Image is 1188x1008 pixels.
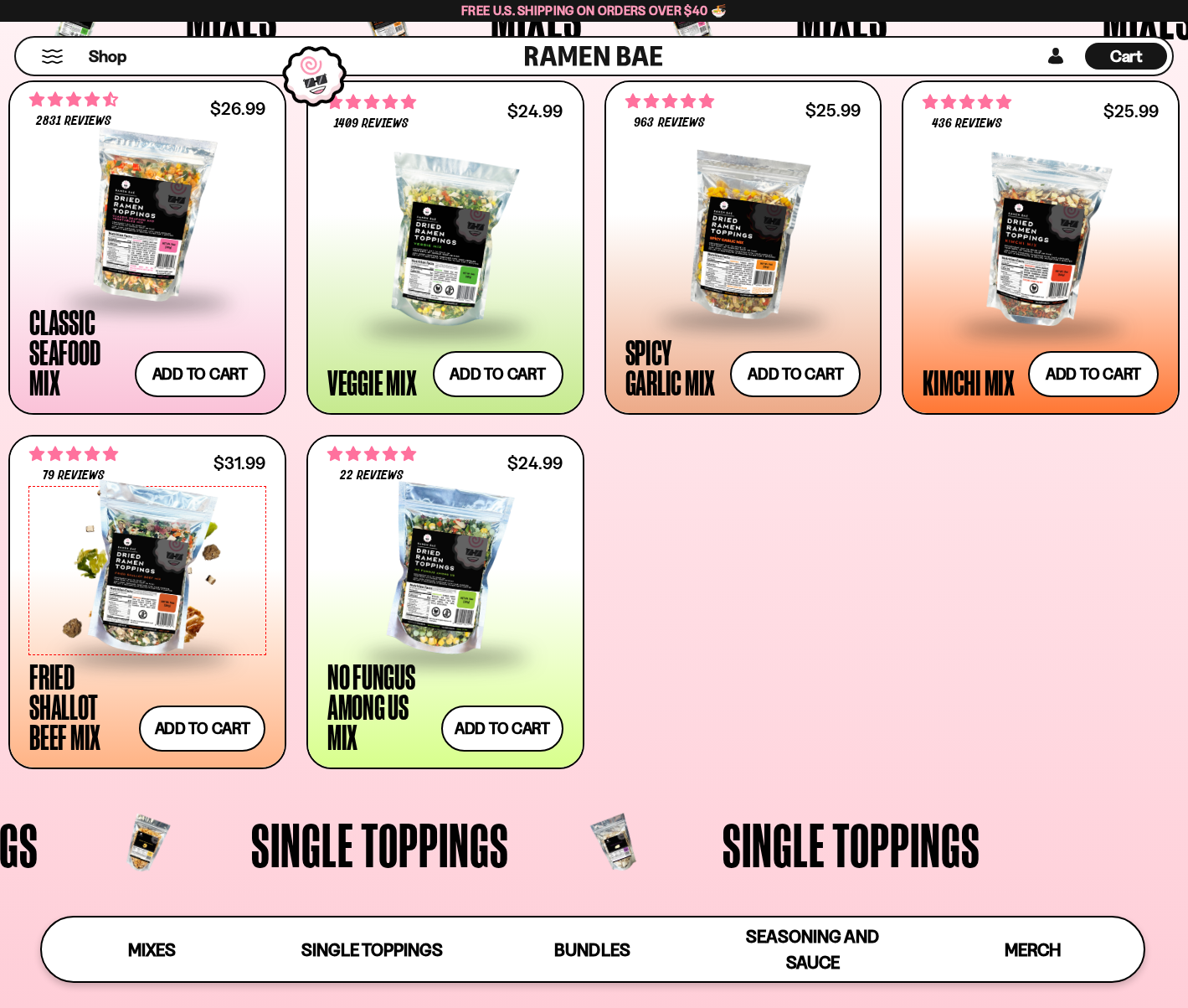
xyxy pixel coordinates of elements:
[327,91,416,113] span: 4.76 stars
[604,80,882,415] a: 4.75 stars 963 reviews $25.99 Spicy Garlic Mix Add to cart
[932,117,1002,131] span: 436 reviews
[306,80,584,415] a: 4.76 stars 1409 reviews $24.99 Veggie Mix Add to cart
[625,337,723,397] div: Spicy Garlic Mix
[210,101,265,116] div: $26.99
[213,455,265,471] div: $31.99
[42,918,262,981] a: Mixes
[923,91,1011,113] span: 4.76 stars
[746,926,879,973] span: Seasoning and Sauce
[41,49,64,64] button: Mobile Menu Trigger
[334,117,409,131] span: 1409 reviews
[805,102,861,118] div: $25.99
[723,814,980,876] span: Single Toppings
[8,80,286,415] a: 4.68 stars 2831 reviews $26.99 Classic Seafood Mix Add to cart
[923,918,1143,981] a: Merch
[441,706,563,752] button: Add to cart
[461,3,727,18] span: Free U.S. Shipping on Orders over $40 🍜
[139,706,265,752] button: Add to cart
[1005,939,1061,960] span: Merch
[306,435,584,769] a: 4.82 stars 22 reviews $24.99 No Fungus Among Us Mix Add to cart
[554,939,630,960] span: Bundles
[262,918,482,981] a: Single Toppings
[251,814,509,876] span: Single Toppings
[507,455,563,471] div: $24.99
[36,115,111,128] span: 2831 reviews
[1110,46,1143,66] span: Cart
[128,939,176,960] span: Mixes
[327,443,416,465] span: 4.82 stars
[902,80,1180,415] a: 4.76 stars 436 reviews $25.99 Kimchi Mix Add to cart
[433,351,563,397] button: Add to cart
[327,367,417,397] div: Veggie Mix
[135,351,265,397] button: Add to cart
[29,661,131,752] div: Fried Shallot Beef Mix
[1103,103,1159,119] div: $25.99
[702,918,923,981] a: Seasoning and Sauce
[625,90,714,112] span: 4.75 stars
[43,469,105,483] span: 79 reviews
[89,45,126,68] span: Shop
[1085,38,1167,75] div: Cart
[327,661,434,752] div: No Fungus Among Us Mix
[89,43,126,70] a: Shop
[340,469,404,483] span: 22 reviews
[29,89,118,111] span: 4.68 stars
[29,307,126,397] div: Classic Seafood Mix
[507,103,563,119] div: $24.99
[730,351,861,397] button: Add to cart
[29,443,118,465] span: 4.82 stars
[923,367,1015,397] div: Kimchi Mix
[1028,351,1159,397] button: Add to cart
[8,435,286,769] a: 4.82 stars 79 reviews $31.99 Fried Shallot Beef Mix Add to cart
[301,939,443,960] span: Single Toppings
[634,116,704,130] span: 963 reviews
[482,918,702,981] a: Bundles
